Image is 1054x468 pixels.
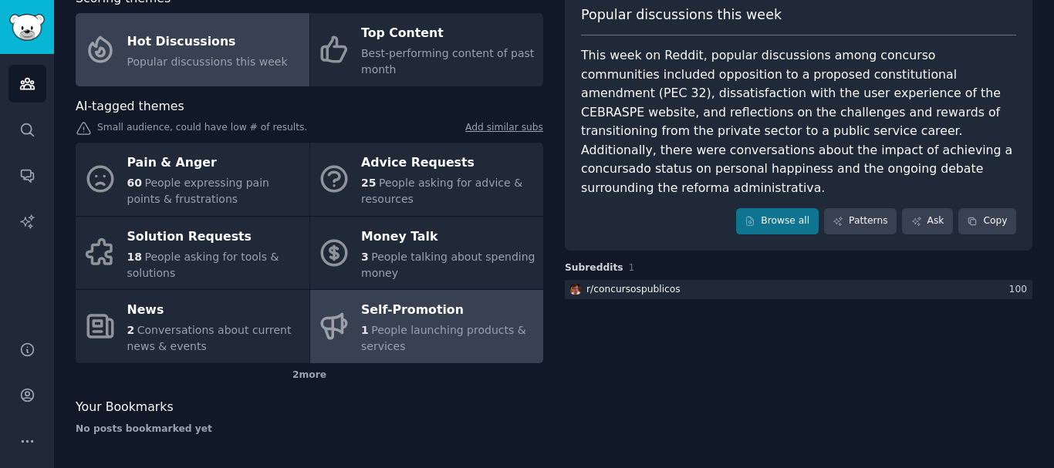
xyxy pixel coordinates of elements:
span: People expressing pain points & frustrations [127,177,269,205]
span: Popular discussions this week [581,5,782,25]
a: Browse all [736,208,819,234]
span: Conversations about current news & events [127,324,292,352]
div: Self-Promotion [361,298,535,323]
div: Pain & Anger [127,151,302,176]
div: Advice Requests [361,151,535,176]
a: Add similar subs [465,121,543,137]
span: 18 [127,251,142,263]
a: Pain & Anger60People expressing pain points & frustrations [76,143,309,216]
span: 2 [127,324,135,336]
span: Subreddits [565,261,623,275]
div: No posts bookmarked yet [76,423,543,436]
span: People talking about spending money [361,251,535,279]
div: Hot Discussions [127,29,288,54]
a: Patterns [824,208,897,234]
span: Popular discussions this week [127,56,288,68]
span: People launching products & services [361,324,526,352]
span: AI-tagged themes [76,97,184,116]
span: People asking for advice & resources [361,177,522,205]
span: People asking for tools & solutions [127,251,279,279]
a: Hot DiscussionsPopular discussions this week [76,13,309,86]
a: News2Conversations about current news & events [76,290,309,363]
div: This week on Reddit, popular discussions among concurso communities included opposition to a prop... [581,46,1016,197]
div: Small audience, could have low # of results. [76,121,543,137]
img: concursospublicos [570,284,581,295]
div: Money Talk [361,224,535,249]
a: Self-Promotion1People launching products & services [310,290,544,363]
span: 1 [361,324,369,336]
button: Copy [958,208,1016,234]
span: 3 [361,251,369,263]
div: 2 more [76,363,543,388]
span: 60 [127,177,142,189]
a: Ask [902,208,953,234]
div: 100 [1009,283,1032,297]
a: Top ContentBest-performing content of past month [310,13,544,86]
a: Solution Requests18People asking for tools & solutions [76,217,309,290]
div: Top Content [361,22,535,46]
a: Money Talk3People talking about spending money [310,217,544,290]
div: Solution Requests [127,224,302,249]
span: 1 [629,262,635,273]
span: 25 [361,177,376,189]
span: Your Bookmarks [76,398,174,417]
img: GummySearch logo [9,14,45,41]
div: News [127,298,302,323]
a: Advice Requests25People asking for advice & resources [310,143,544,216]
span: Best-performing content of past month [361,47,534,76]
div: r/ concursospublicos [586,283,681,297]
a: concursospublicosr/concursospublicos100 [565,280,1032,299]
